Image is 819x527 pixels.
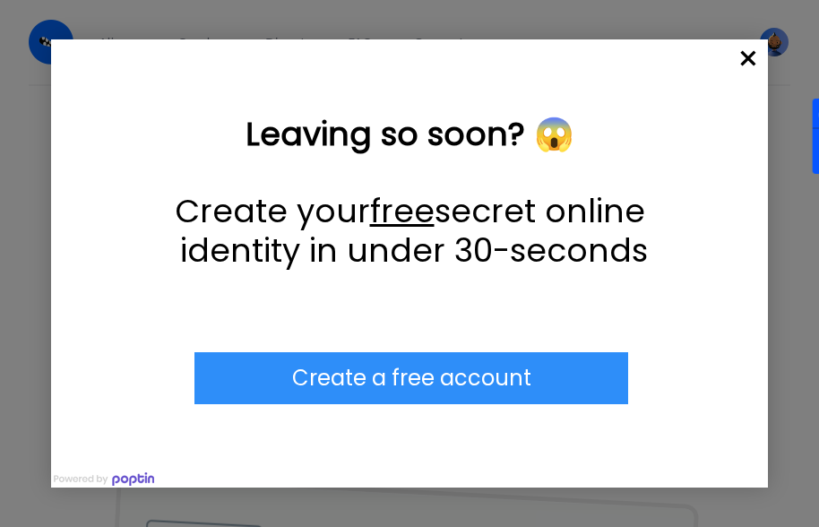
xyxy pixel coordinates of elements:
u: free [370,188,435,234]
div: Leaving so soon? 😱 Create your free secret online identity in under 30-seconds [141,115,678,269]
p: Create your secret online identity in under 30-seconds [141,192,678,269]
div: Close popup [728,39,768,79]
img: Powered by poptin [51,470,157,488]
strong: Leaving so soon? 😱 [246,111,574,157]
span: Close [728,39,768,79]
